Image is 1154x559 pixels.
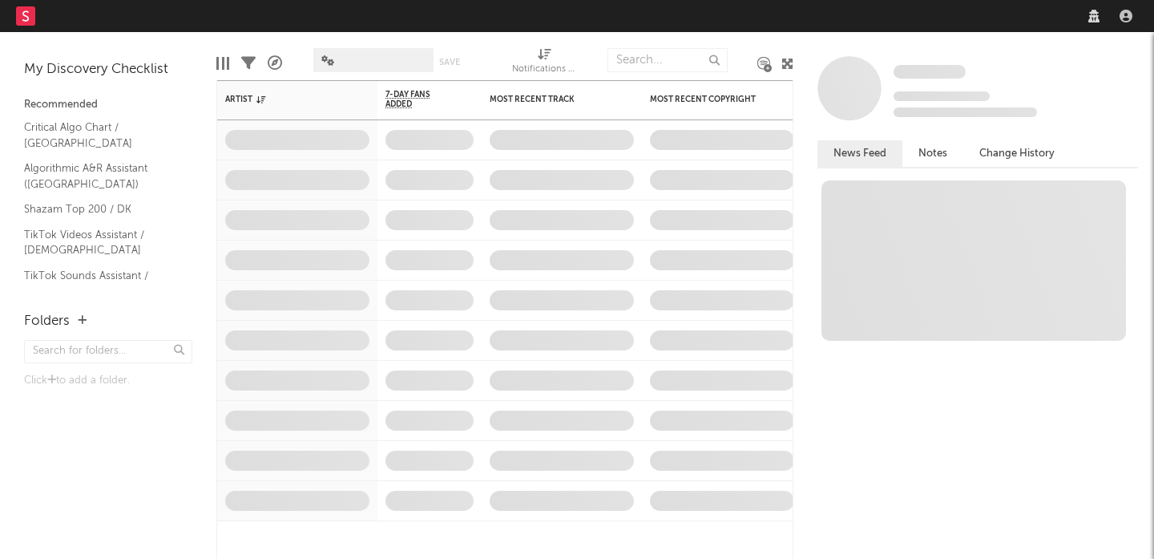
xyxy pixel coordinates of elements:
div: Recommended [24,95,192,115]
a: TikTok Videos Assistant / [DEMOGRAPHIC_DATA] [24,226,176,259]
div: Click to add a folder. [24,371,192,391]
div: Notifications (Artist) [512,60,576,79]
button: Notes [902,140,963,167]
span: Some Artist [894,65,966,79]
div: My Discovery Checklist [24,60,192,79]
div: Most Recent Copyright [650,95,770,104]
a: Some Artist [894,64,966,80]
div: Most Recent Track [490,95,610,104]
span: 7-Day Fans Added [385,90,450,109]
span: Tracking Since: [DATE] [894,91,990,101]
input: Search... [607,48,728,72]
button: News Feed [817,140,902,167]
div: Artist [225,95,345,104]
div: A&R Pipeline [268,40,282,87]
input: Search for folders... [24,340,192,363]
button: Change History [963,140,1071,167]
a: Shazam Top 200 / DK [24,201,176,218]
div: Folders [24,312,70,331]
div: Notifications (Artist) [512,40,576,87]
div: Edit Columns [216,40,229,87]
a: TikTok Sounds Assistant / Nordics [24,267,176,300]
div: Filters [241,40,256,87]
a: Algorithmic A&R Assistant ([GEOGRAPHIC_DATA]) [24,160,176,192]
a: Critical Algo Chart / [GEOGRAPHIC_DATA] [24,119,176,152]
button: Save [439,58,460,67]
span: 0 fans last week [894,107,1037,117]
